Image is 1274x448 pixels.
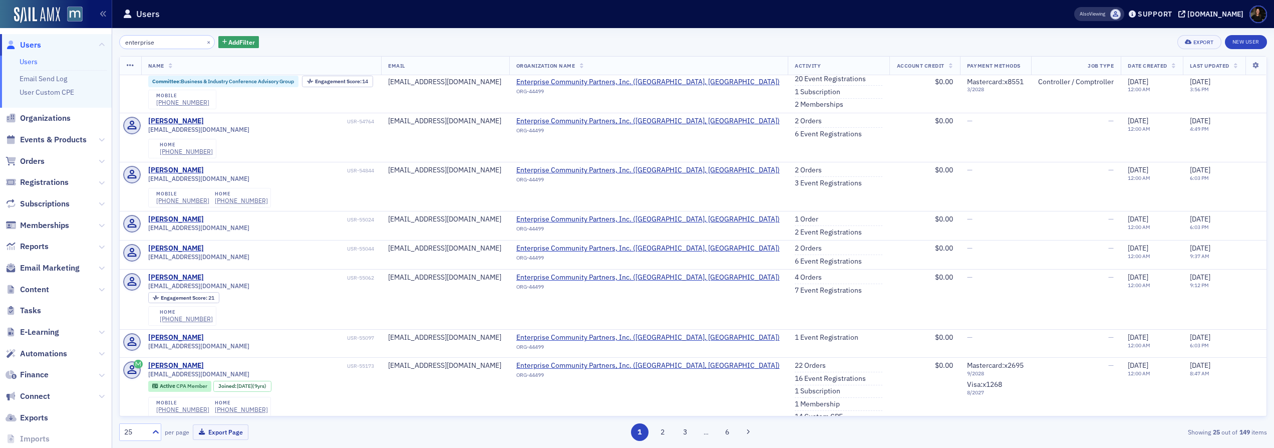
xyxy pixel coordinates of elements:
[1128,273,1148,282] span: [DATE]
[315,79,369,84] div: 14
[967,87,1024,93] span: 3 / 2028
[516,244,780,253] a: Enterprise Community Partners, Inc. ([GEOGRAPHIC_DATA], [GEOGRAPHIC_DATA])
[152,78,294,85] a: Committee:Business & Industry Conference Advisory Group
[388,361,502,370] div: [EMAIL_ADDRESS][DOMAIN_NAME]
[160,382,176,389] span: Active
[1190,244,1210,253] span: [DATE]
[1190,86,1209,93] time: 3:56 PM
[20,40,41,51] span: Users
[1108,333,1114,342] span: —
[1128,342,1150,349] time: 12:00 AM
[1080,11,1105,18] span: Viewing
[6,177,69,188] a: Registrations
[935,361,953,370] span: $0.00
[1108,165,1114,174] span: —
[205,246,374,252] div: USR-55044
[205,335,374,341] div: USR-55097
[20,57,38,66] a: Users
[516,226,780,236] div: ORG-44499
[516,78,780,87] span: Enterprise Community Partners, Inc. (Columbia, MD)
[148,117,204,126] a: [PERSON_NAME]
[795,361,826,370] a: 22 Orders
[1190,253,1209,260] time: 9:37 AM
[795,117,822,126] a: 2 Orders
[935,333,953,342] span: $0.00
[516,333,780,342] a: Enterprise Community Partners, Inc. ([GEOGRAPHIC_DATA], [GEOGRAPHIC_DATA])
[152,383,207,389] a: Active CPA Member
[176,382,207,389] span: CPA Member
[1190,62,1229,69] span: Last Updated
[795,257,862,266] a: 6 Event Registrations
[148,175,249,182] span: [EMAIL_ADDRESS][DOMAIN_NAME]
[6,134,87,145] a: Events & Products
[205,216,374,223] div: USR-55024
[1038,78,1114,87] div: Controller / Comptroller
[516,78,780,87] a: Enterprise Community Partners, Inc. ([GEOGRAPHIC_DATA], [GEOGRAPHIC_DATA])
[1190,223,1209,231] time: 6:03 PM
[205,275,374,281] div: USR-55062
[677,423,694,441] button: 3
[156,93,209,99] div: mobile
[218,383,237,389] span: Joined :
[136,8,160,20] h1: Users
[6,40,41,51] a: Users
[215,197,268,204] a: [PHONE_NUMBER]
[1128,253,1150,260] time: 12:00 AM
[795,412,843,421] a: 14 Custom CPE
[795,166,822,175] a: 2 Orders
[967,361,1024,370] span: Mastercard : x2695
[516,215,780,224] a: Enterprise Community Partners, Inc. ([GEOGRAPHIC_DATA], [GEOGRAPHIC_DATA])
[516,176,780,186] div: ORG-44499
[6,412,48,423] a: Exports
[20,433,50,444] span: Imports
[315,78,363,85] span: Engagement Score :
[795,244,822,253] a: 2 Orders
[160,315,213,323] a: [PHONE_NUMBER]
[967,77,1024,86] span: Mastercard : x8551
[795,215,818,224] a: 1 Order
[156,99,209,106] div: [PHONE_NUMBER]
[1190,282,1209,289] time: 9:12 PM
[148,126,249,133] span: [EMAIL_ADDRESS][DOMAIN_NAME]
[148,224,249,232] span: [EMAIL_ADDRESS][DOMAIN_NAME]
[160,309,213,315] div: home
[935,244,953,253] span: $0.00
[1237,427,1251,436] strong: 149
[60,7,83,24] a: View Homepage
[20,369,49,380] span: Finance
[67,7,83,22] img: SailAMX
[1190,116,1210,125] span: [DATE]
[20,156,45,167] span: Orders
[1108,244,1114,253] span: —
[6,348,67,359] a: Automations
[1128,86,1150,93] time: 12:00 AM
[516,117,780,126] a: Enterprise Community Partners, Inc. ([GEOGRAPHIC_DATA], [GEOGRAPHIC_DATA])
[1190,214,1210,223] span: [DATE]
[967,62,1021,69] span: Payment Methods
[516,333,780,342] span: Enterprise Community Partners, Inc. (Columbia, MD)
[1108,273,1114,282] span: —
[156,400,209,406] div: mobile
[1190,77,1210,86] span: [DATE]
[205,118,374,125] div: USR-54764
[156,191,209,197] div: mobile
[148,342,249,350] span: [EMAIL_ADDRESS][DOMAIN_NAME]
[148,333,204,342] a: [PERSON_NAME]
[228,38,255,47] span: Add Filter
[795,88,840,97] a: 1 Subscription
[967,389,1024,396] span: 8 / 2027
[516,273,780,282] a: Enterprise Community Partners, Inc. ([GEOGRAPHIC_DATA], [GEOGRAPHIC_DATA])
[1128,174,1150,181] time: 12:00 AM
[148,244,204,253] div: [PERSON_NAME]
[388,333,502,342] div: [EMAIL_ADDRESS][DOMAIN_NAME]
[1211,427,1221,436] strong: 25
[1128,333,1148,342] span: [DATE]
[160,142,213,148] div: home
[967,370,1024,377] span: 9 / 2028
[935,77,953,86] span: $0.00
[161,295,214,301] div: 21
